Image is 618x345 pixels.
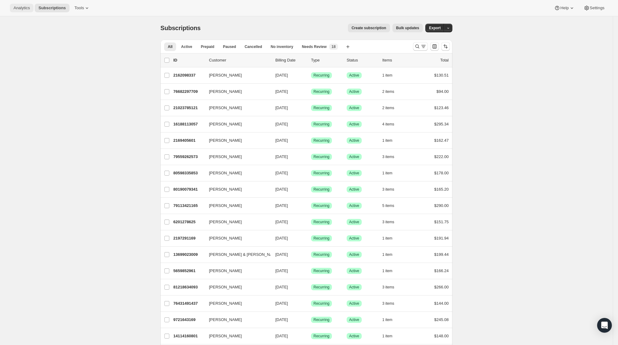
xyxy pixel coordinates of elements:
button: Search and filter results [413,42,428,51]
button: 1 item [382,332,399,340]
div: 81218634093[PERSON_NAME][DATE]SuccessRecurringSuccessActive3 items$266.00 [173,283,449,291]
button: Create subscription [348,24,390,32]
p: 5659852961 [173,268,204,274]
span: Recurring [313,268,329,273]
span: $166.24 [434,268,449,273]
p: 80190079341 [173,186,204,192]
span: Recurring [313,203,329,208]
span: 2 items [382,89,394,94]
span: Bulk updates [396,26,419,30]
span: Subscriptions [160,25,201,31]
span: 1 item [382,73,392,78]
p: 2162098337 [173,72,204,78]
span: [PERSON_NAME] [209,268,242,274]
span: 1 item [382,252,392,257]
span: All [168,44,172,49]
span: 1 item [382,236,392,241]
button: [PERSON_NAME] [205,201,267,211]
p: 81218634093 [173,284,204,290]
button: Create new view [343,42,353,51]
span: Active [349,220,359,224]
div: 79113421165[PERSON_NAME][DATE]SuccessRecurringSuccessActive5 items$290.00 [173,201,449,210]
button: [PERSON_NAME] [205,103,267,113]
button: 2 items [382,104,401,112]
button: [PERSON_NAME] [205,168,267,178]
p: 76682297709 [173,89,204,95]
button: [PERSON_NAME] [205,266,267,276]
div: 5659852961[PERSON_NAME][DATE]SuccessRecurringSuccessActive1 item$166.24 [173,267,449,275]
span: [PERSON_NAME] [209,203,242,209]
button: [PERSON_NAME] [205,152,267,162]
button: 1 item [382,315,399,324]
button: 3 items [382,283,401,291]
span: Needs Review [302,44,327,49]
span: Active [349,89,359,94]
button: [PERSON_NAME] [205,136,267,145]
span: $295.34 [434,122,449,126]
p: Billing Date [275,57,306,63]
span: [DATE] [275,203,288,208]
button: [PERSON_NAME] [205,282,267,292]
span: [PERSON_NAME] [209,137,242,144]
span: Active [349,171,359,176]
span: $191.94 [434,236,449,240]
span: 3 items [382,301,394,306]
div: 76682297709[PERSON_NAME][DATE]SuccessRecurringSuccessActive2 items$94.00 [173,87,449,96]
p: 9721643169 [173,317,204,323]
span: [PERSON_NAME] [209,284,242,290]
span: [PERSON_NAME] [209,72,242,78]
span: Create subscription [352,26,386,30]
span: $94.00 [436,89,449,94]
span: Active [349,317,359,322]
button: 1 item [382,169,399,177]
p: 6201278625 [173,219,204,225]
span: Recurring [313,105,329,110]
span: [PERSON_NAME] [209,219,242,225]
button: 2 items [382,87,401,96]
span: Paused [223,44,236,49]
span: [DATE] [275,334,288,338]
span: Active [349,334,359,339]
span: Subscriptions [38,6,66,10]
span: $165.20 [434,187,449,192]
span: [DATE] [275,317,288,322]
span: 3 items [382,154,394,159]
span: $290.00 [434,203,449,208]
div: Open Intercom Messenger [597,318,612,333]
p: 2197291169 [173,235,204,241]
span: 1 item [382,334,392,339]
span: Recurring [313,187,329,192]
button: 3 items [382,153,401,161]
span: [DATE] [275,122,288,126]
p: 79113421165 [173,203,204,209]
p: 79559262573 [173,154,204,160]
span: Recurring [313,301,329,306]
span: $130.51 [434,73,449,77]
span: Recurring [313,138,329,143]
button: 3 items [382,218,401,226]
button: [PERSON_NAME] [205,217,267,227]
span: [PERSON_NAME] & [PERSON_NAME] [209,252,280,258]
span: 1 item [382,268,392,273]
div: 6201278625[PERSON_NAME][DATE]SuccessRecurringSuccessActive3 items$151.75 [173,218,449,226]
span: [PERSON_NAME] [209,333,242,339]
button: Bulk updates [392,24,423,32]
span: 1 item [382,171,392,176]
span: Prepaid [201,44,214,49]
div: 79559262573[PERSON_NAME][DATE]SuccessRecurringSuccessActive3 items$222.00 [173,153,449,161]
span: [DATE] [275,187,288,192]
button: [PERSON_NAME] [205,233,267,243]
p: 76431491437 [173,300,204,307]
div: 80190079341[PERSON_NAME][DATE]SuccessRecurringSuccessActive3 items$165.20 [173,185,449,194]
p: 80598335853 [173,170,204,176]
span: Active [349,138,359,143]
span: Active [349,154,359,159]
div: 2169405601[PERSON_NAME][DATE]SuccessRecurringSuccessActive1 item$162.47 [173,136,449,145]
span: $162.47 [434,138,449,143]
button: [PERSON_NAME] [205,87,267,97]
span: $178.00 [434,171,449,175]
span: [PERSON_NAME] [209,235,242,241]
div: 13699023009[PERSON_NAME] & [PERSON_NAME][DATE]SuccessRecurringSuccessActive1 item$199.44 [173,250,449,259]
span: Active [349,268,359,273]
span: Recurring [313,89,329,94]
